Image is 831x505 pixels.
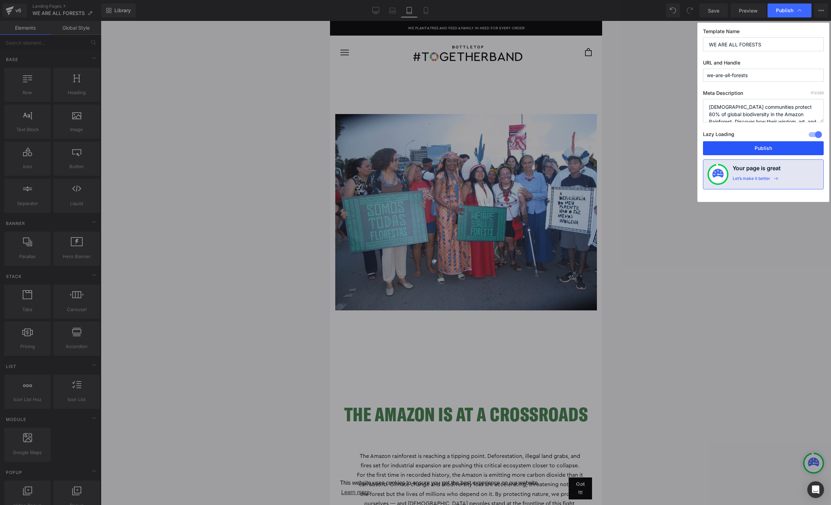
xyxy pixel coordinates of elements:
textarea: [DEMOGRAPHIC_DATA] communities protect 80% of global biodiversity in the Amazon Rainforest. Disco... [703,99,824,122]
label: Lazy Loading [703,130,734,141]
button: Open navigation [10,29,19,35]
label: Template Name [703,28,824,37]
img: #TOGETHERBAND [82,21,194,42]
label: Meta Description [703,90,824,99]
label: URL and Handle [703,60,824,69]
p: We plant a tree and feed a family in need for every order [5,4,267,10]
span: The Amazon rainforest is reaching a tipping point. Deforestation, illegal land grabs, and fires s... [27,432,254,495]
h4: Your page is great [733,164,781,176]
span: Publish [776,7,793,14]
button: Publish [703,141,824,155]
div: Let’s make it better [733,176,770,185]
img: onboarding-status.svg [712,169,724,180]
a: cart [255,28,262,36]
span: 172 [810,91,816,95]
span: /320 [810,91,824,95]
div: Open Intercom Messenger [807,481,824,498]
